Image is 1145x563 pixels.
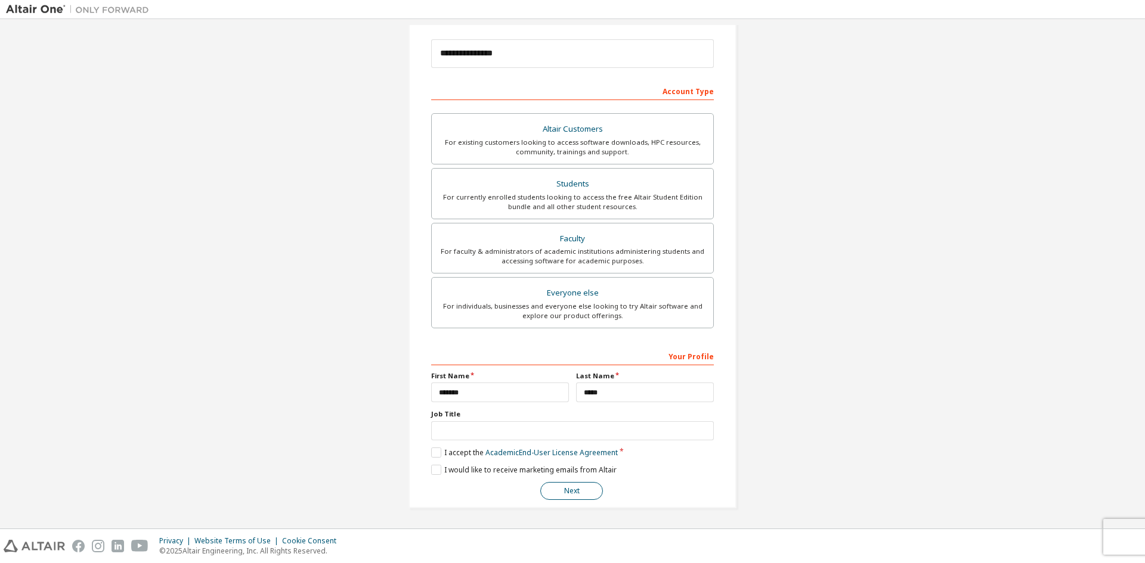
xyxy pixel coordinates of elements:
[112,540,124,552] img: linkedin.svg
[159,546,343,556] p: © 2025 Altair Engineering, Inc. All Rights Reserved.
[431,409,714,419] label: Job Title
[439,285,706,301] div: Everyone else
[439,138,706,157] div: For existing customers looking to access software downloads, HPC resources, community, trainings ...
[431,81,714,100] div: Account Type
[439,192,706,211] div: For currently enrolled students looking to access the free Altair Student Edition bundle and all ...
[439,121,706,138] div: Altair Customers
[6,4,155,15] img: Altair One
[431,447,618,458] label: I accept the
[282,536,343,546] div: Cookie Consent
[159,536,194,546] div: Privacy
[131,540,148,552] img: youtube.svg
[439,176,706,192] div: Students
[439,231,706,247] div: Faculty
[4,540,65,552] img: altair_logo.svg
[439,247,706,266] div: For faculty & administrators of academic institutions administering students and accessing softwa...
[431,346,714,365] div: Your Profile
[485,447,618,458] a: Academic End-User License Agreement
[540,482,603,500] button: Next
[72,540,85,552] img: facebook.svg
[576,371,714,381] label: Last Name
[439,301,706,321] div: For individuals, businesses and everyone else looking to try Altair software and explore our prod...
[92,540,104,552] img: instagram.svg
[431,371,569,381] label: First Name
[194,536,282,546] div: Website Terms of Use
[431,465,617,475] label: I would like to receive marketing emails from Altair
